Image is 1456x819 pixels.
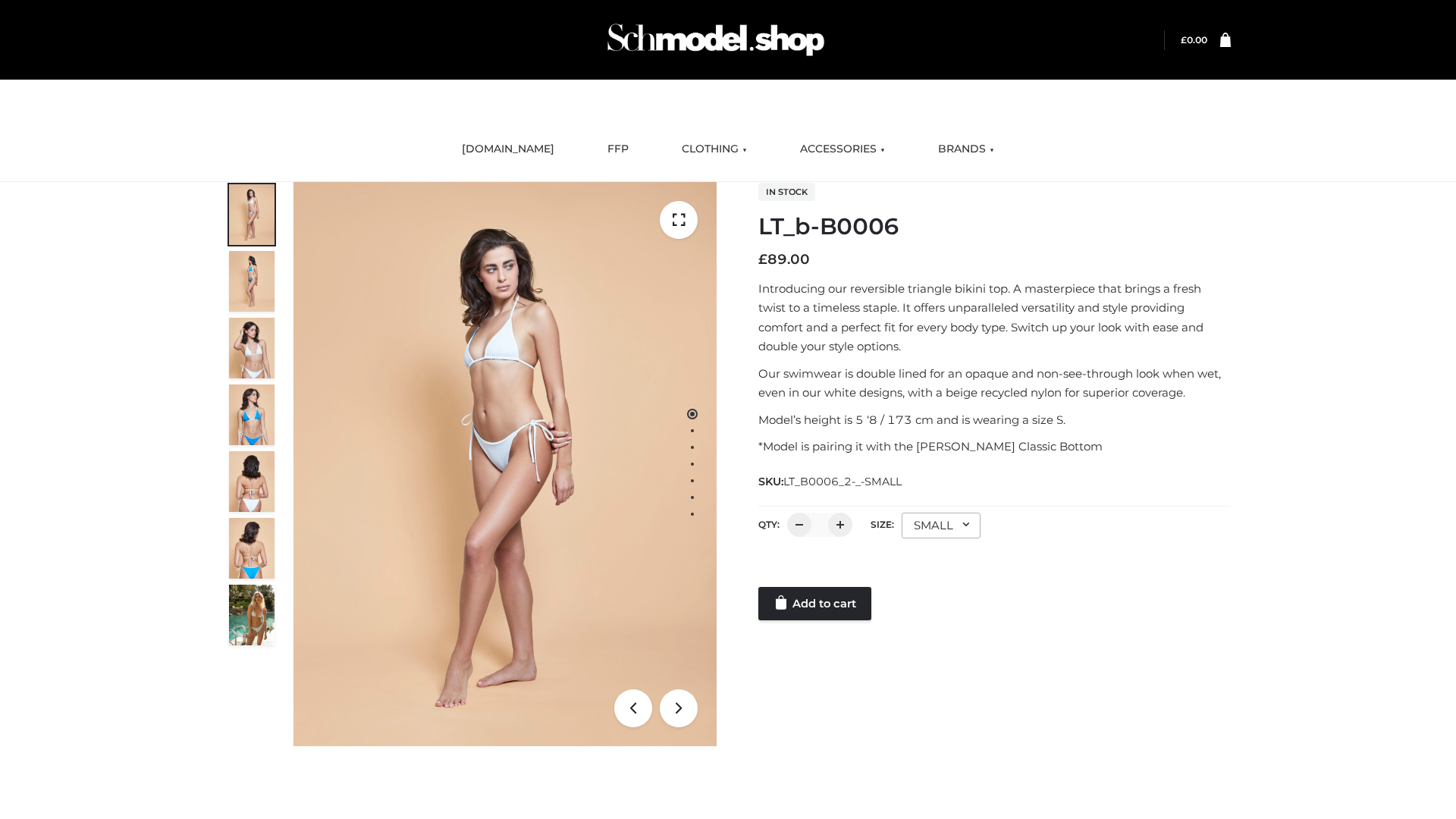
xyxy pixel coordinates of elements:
[602,10,830,70] img: Schmodel Admin 964
[758,213,1231,240] h1: LT_b-B0006
[758,472,903,491] span: SKU:
[758,364,1231,403] p: Our swimwear is double lined for an opaque and non-see-through look when wet, even in our white d...
[596,133,640,166] a: FFP
[758,251,810,268] bdi: 89.00
[293,182,717,746] img: ArielClassicBikiniTop_CloudNine_AzureSky_OW114ECO_1
[229,585,275,645] img: Arieltop_CloudNine_AzureSky2.jpg
[758,251,767,268] span: £
[902,513,981,538] div: SMALL
[758,279,1231,356] p: Introducing our reversible triangle bikini top. A masterpiece that brings a fresh twist to a time...
[783,475,902,488] span: LT_B0006_2-_-SMALL
[1181,34,1207,45] a: £0.00
[789,133,896,166] a: ACCESSORIES
[871,519,894,530] label: Size:
[1181,34,1207,45] bdi: 0.00
[1181,34,1187,45] span: £
[670,133,758,166] a: CLOTHING
[758,519,780,530] label: QTY:
[229,251,275,312] img: ArielClassicBikiniTop_CloudNine_AzureSky_OW114ECO_2-scaled.jpg
[758,437,1231,457] p: *Model is pairing it with the [PERSON_NAME] Classic Bottom
[229,318,275,378] img: ArielClassicBikiniTop_CloudNine_AzureSky_OW114ECO_3-scaled.jpg
[229,184,275,245] img: ArielClassicBikiniTop_CloudNine_AzureSky_OW114ECO_1-scaled.jpg
[758,587,871,620] a: Add to cart
[229,384,275,445] img: ArielClassicBikiniTop_CloudNine_AzureSky_OW114ECO_4-scaled.jpg
[758,410,1231,430] p: Model’s height is 5 ‘8 / 173 cm and is wearing a size S.
[927,133,1006,166] a: BRANDS
[229,518,275,579] img: ArielClassicBikiniTop_CloudNine_AzureSky_OW114ECO_8-scaled.jpg
[229,451,275,512] img: ArielClassicBikiniTop_CloudNine_AzureSky_OW114ECO_7-scaled.jpg
[758,183,815,201] span: In stock
[450,133,566,166] a: [DOMAIN_NAME]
